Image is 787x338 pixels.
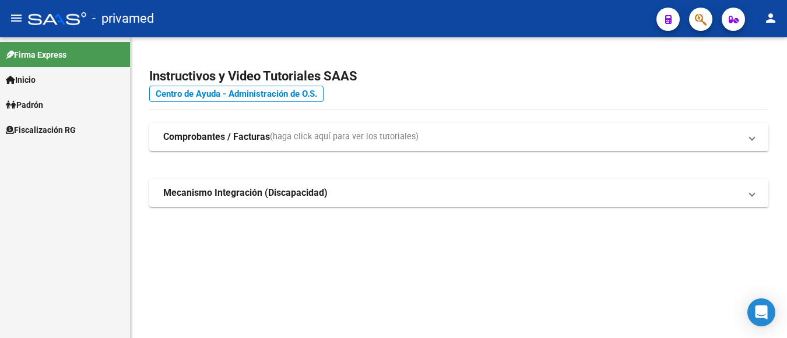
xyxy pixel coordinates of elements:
[747,298,775,326] div: Open Intercom Messenger
[6,98,43,111] span: Padrón
[764,11,778,25] mat-icon: person
[149,86,324,102] a: Centro de Ayuda - Administración de O.S.
[6,73,36,86] span: Inicio
[149,123,768,151] mat-expansion-panel-header: Comprobantes / Facturas(haga click aquí para ver los tutoriales)
[9,11,23,25] mat-icon: menu
[6,124,76,136] span: Fiscalización RG
[149,179,768,207] mat-expansion-panel-header: Mecanismo Integración (Discapacidad)
[163,186,328,199] strong: Mecanismo Integración (Discapacidad)
[6,48,66,61] span: Firma Express
[163,131,270,143] strong: Comprobantes / Facturas
[270,131,419,143] span: (haga click aquí para ver los tutoriales)
[149,65,768,87] h2: Instructivos y Video Tutoriales SAAS
[92,6,154,31] span: - privamed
